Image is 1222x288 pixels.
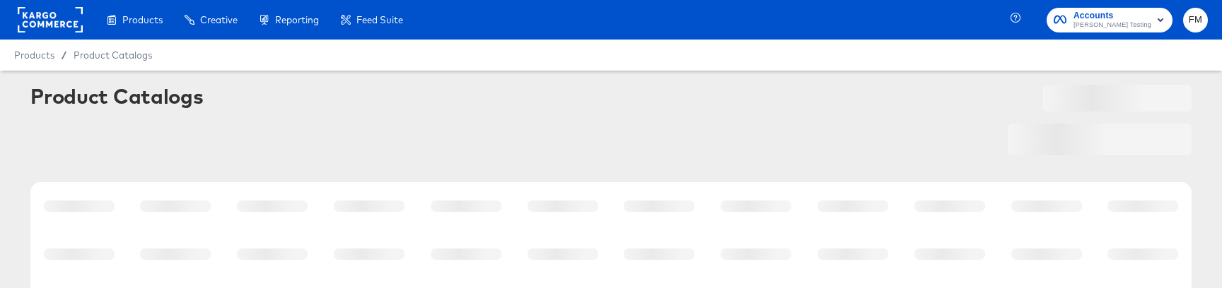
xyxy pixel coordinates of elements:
[356,14,403,25] span: Feed Suite
[1189,12,1202,28] span: FM
[275,14,319,25] span: Reporting
[54,49,74,61] span: /
[1073,8,1151,23] span: Accounts
[30,85,203,107] div: Product Catalogs
[1047,8,1172,32] button: Accounts[PERSON_NAME] Testing
[122,14,163,25] span: Products
[14,49,54,61] span: Products
[200,14,238,25] span: Creative
[1183,8,1208,32] button: FM
[1073,20,1151,31] span: [PERSON_NAME] Testing
[74,49,152,61] a: Product Catalogs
